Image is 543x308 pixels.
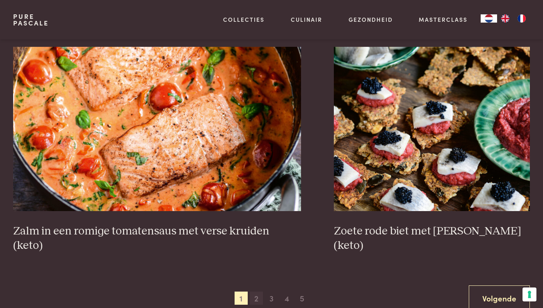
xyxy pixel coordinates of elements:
[235,292,248,305] span: 1
[334,224,530,253] h3: Zoete rode biet met [PERSON_NAME] (keto)
[481,14,530,23] aside: Language selected: Nederlands
[13,13,49,26] a: PurePascale
[419,15,468,24] a: Masterclass
[291,15,322,24] a: Culinair
[513,14,530,23] a: FR
[13,47,301,211] img: Zalm in een romige tomatensaus met verse kruiden (keto)
[334,47,530,211] img: Zoete rode biet met zure haring (keto)
[265,292,278,305] span: 3
[295,292,308,305] span: 5
[481,14,497,23] a: NL
[349,15,393,24] a: Gezondheid
[250,292,263,305] span: 2
[497,14,513,23] a: EN
[522,287,536,301] button: Uw voorkeuren voor toestemming voor trackingtechnologieën
[13,47,301,253] a: Zalm in een romige tomatensaus met verse kruiden (keto) Zalm in een romige tomatensaus met verse ...
[497,14,530,23] ul: Language list
[481,14,497,23] div: Language
[13,224,301,253] h3: Zalm in een romige tomatensaus met verse kruiden (keto)
[334,47,530,253] a: Zoete rode biet met zure haring (keto) Zoete rode biet met [PERSON_NAME] (keto)
[280,292,293,305] span: 4
[223,15,265,24] a: Collecties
